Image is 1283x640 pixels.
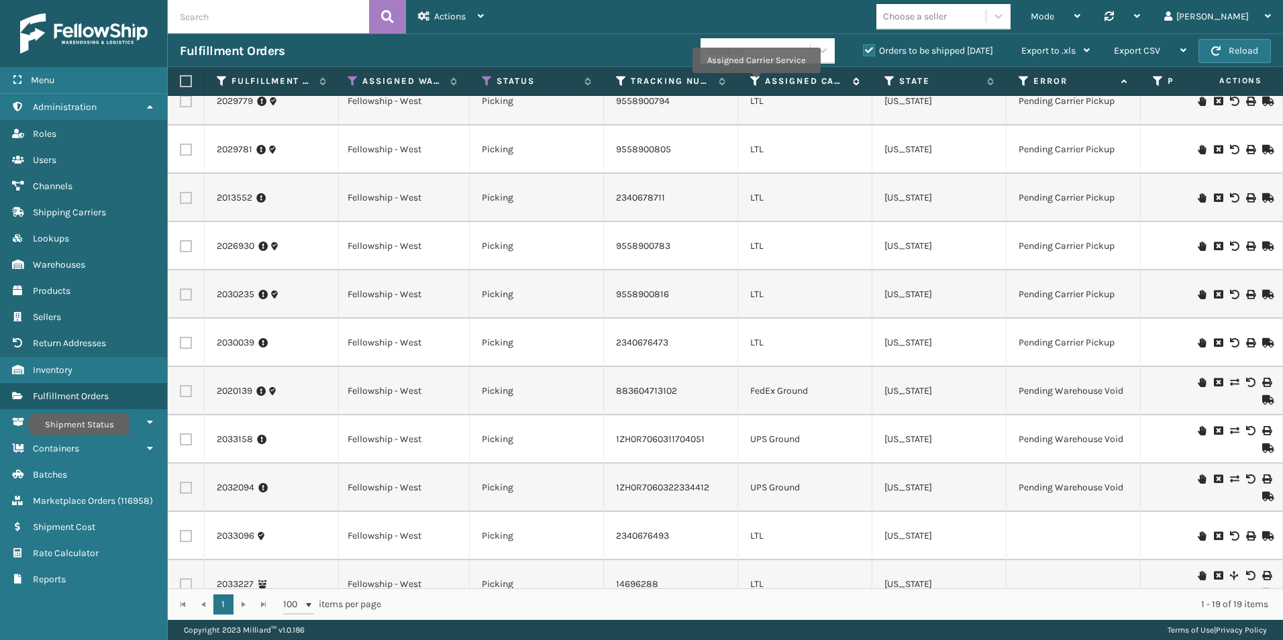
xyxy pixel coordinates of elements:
[1168,625,1214,635] a: Terms of Use
[470,174,604,222] td: Picking
[336,415,470,464] td: Fellowship - West
[604,319,738,367] td: 2340676473
[217,433,253,446] a: 2033158
[20,13,148,54] img: logo
[1262,443,1270,453] i: Mark as Shipped
[470,125,604,174] td: Picking
[217,384,252,398] a: 2020139
[1230,193,1238,203] i: Void BOL
[1262,474,1270,484] i: Print Label
[616,482,709,493] a: 1ZH0R7060322334412
[1198,97,1206,106] i: On Hold
[470,319,604,367] td: Picking
[1230,378,1238,387] i: Change shipping
[336,560,470,608] td: Fellowship - West
[1033,75,1115,87] label: Error
[1262,338,1270,348] i: Mark as Shipped
[1246,571,1254,580] i: Void BOL
[33,154,56,166] span: Users
[117,495,153,506] span: ( 116958 )
[1214,426,1222,435] i: Cancel Fulfillment Order
[1230,338,1238,348] i: Void BOL
[33,207,106,218] span: Shipping Carriers
[1214,474,1222,484] i: Cancel Fulfillment Order
[336,174,470,222] td: Fellowship - West
[872,222,1007,270] td: [US_STATE]
[1198,531,1206,541] i: On Hold
[863,45,993,56] label: Orders to be shipped [DATE]
[470,464,604,512] td: Picking
[336,77,470,125] td: Fellowship - West
[1262,145,1270,154] i: Mark as Shipped
[31,74,54,86] span: Menu
[604,174,738,222] td: 2340678711
[283,594,381,615] span: items per page
[1007,319,1141,367] td: Pending Carrier Pickup
[1214,290,1222,299] i: Cancel Fulfillment Order
[1198,571,1206,580] i: On Hold
[336,464,470,512] td: Fellowship - West
[1114,45,1160,56] span: Export CSV
[33,390,109,402] span: Fulfillment Orders
[1246,338,1254,348] i: Print BOL
[336,125,470,174] td: Fellowship - West
[738,270,872,319] td: LTL
[1021,45,1076,56] span: Export to .xls
[184,620,305,640] p: Copyright 2023 Milliard™ v 1.0.186
[33,311,61,323] span: Sellers
[33,521,95,533] span: Shipment Cost
[872,319,1007,367] td: [US_STATE]
[604,222,738,270] td: 9558900783
[1246,97,1254,106] i: Print BOL
[738,512,872,560] td: LTL
[1262,395,1270,405] i: Mark as Shipped
[1214,97,1222,106] i: Cancel Fulfillment Order
[283,598,303,611] span: 100
[1262,378,1270,387] i: Print Label
[1230,531,1238,541] i: Void BOL
[765,75,846,87] label: Assigned Carrier Service
[1262,531,1270,541] i: Mark as Shipped
[707,44,745,58] div: Group by
[738,77,872,125] td: LTL
[1214,571,1222,580] i: Cancel Fulfillment Order
[33,574,66,585] span: Reports
[217,95,253,108] a: 2029779
[1214,338,1222,348] i: Cancel Fulfillment Order
[362,75,444,87] label: Assigned Warehouse
[1262,242,1270,251] i: Mark as Shipped
[232,75,313,87] label: Fulfillment Order Id
[33,101,97,113] span: Administration
[1007,415,1141,464] td: Pending Warehouse Void
[738,125,872,174] td: LTL
[336,270,470,319] td: Fellowship - West
[738,222,872,270] td: LTL
[1168,620,1267,640] div: |
[1198,378,1206,387] i: On Hold
[738,560,872,608] td: LTL
[33,233,69,244] span: Lookups
[1007,222,1141,270] td: Pending Carrier Pickup
[1007,125,1141,174] td: Pending Carrier Pickup
[899,75,980,87] label: State
[1230,290,1238,299] i: Void BOL
[180,43,285,59] h3: Fulfillment Orders
[470,222,604,270] td: Picking
[1214,193,1222,203] i: Cancel Fulfillment Order
[1216,625,1267,635] a: Privacy Policy
[616,385,677,396] a: 883604713102
[1262,492,1270,501] i: Mark as Shipped
[631,75,712,87] label: Tracking Number
[1262,290,1270,299] i: Mark as Shipped
[33,259,85,270] span: Warehouses
[33,364,72,376] span: Inventory
[470,560,604,608] td: Picking
[1198,242,1206,251] i: On Hold
[33,547,99,559] span: Rate Calculator
[1168,75,1249,87] label: Pallet Name
[872,415,1007,464] td: [US_STATE]
[33,443,79,454] span: Containers
[217,191,252,205] a: 2013552
[1214,242,1222,251] i: Cancel Fulfillment Order
[1007,77,1141,125] td: Pending Carrier Pickup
